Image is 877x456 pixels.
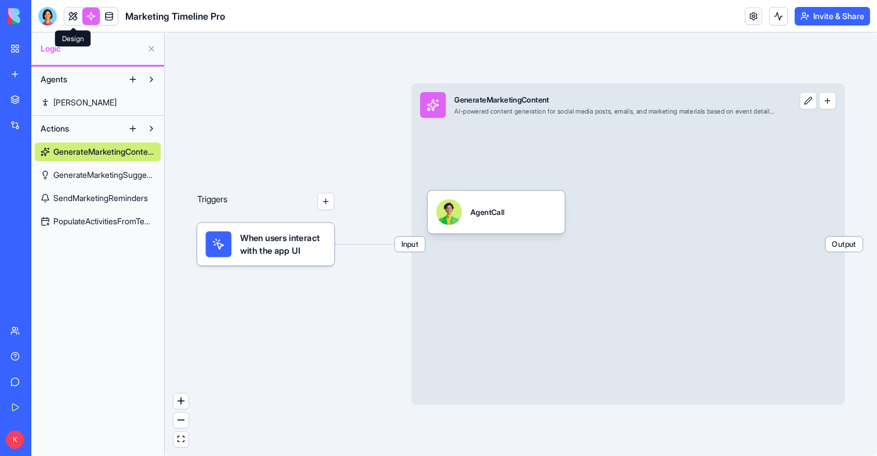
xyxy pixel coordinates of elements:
div: Triggers [197,159,335,266]
span: Logic [41,43,142,54]
span: [PERSON_NAME] [53,97,117,108]
img: logo [8,8,80,24]
button: Actions [35,119,124,138]
p: Triggers [197,193,228,210]
button: fit view [173,432,189,447]
button: zoom out [173,413,189,428]
span: Input [395,237,425,252]
div: InputGenerateMarketingContentAI-powered content generation for social media posts, emails, and ma... [411,83,845,404]
span: Marketing Timeline Pro [125,9,225,23]
a: SendMarketingReminders [35,189,161,207]
span: GenerateMarketingContent [53,146,155,158]
div: When users interact with the app UI [197,223,335,266]
a: GenerateMarketingContent [35,143,161,161]
div: GenerateMarketingContent [454,94,775,105]
span: GenerateMarketingSuggestions [53,169,155,181]
span: Actions [41,123,69,134]
button: zoom in [173,393,189,409]
span: SendMarketingReminders [53,192,148,204]
span: Agents [41,74,67,85]
a: [PERSON_NAME] [35,93,161,112]
span: PopulateActivitiesFromTemplate [53,216,155,227]
div: AgentCall [427,191,565,234]
span: Output [825,237,862,252]
div: AI-powered content generation for social media posts, emails, and marketing materials based on ev... [454,107,775,116]
button: Agents [35,70,124,89]
span: K [6,431,24,449]
button: Invite & Share [795,7,870,25]
a: PopulateActivitiesFromTemplate [35,212,161,231]
div: Design [55,31,91,47]
div: AgentCall [470,207,504,217]
span: When users interact with the app UI [240,231,326,257]
a: GenerateMarketingSuggestions [35,166,161,184]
